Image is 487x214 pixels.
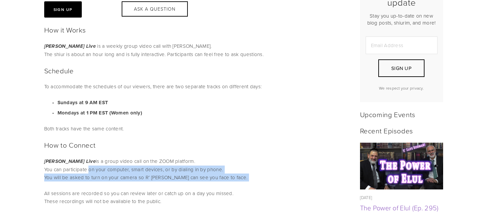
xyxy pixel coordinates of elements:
strong: Mondays at 1 PM EST (Women only) [58,109,142,116]
strong: Sundays at 9 AM EST [58,99,108,106]
p: is a group video call on the ZOOM platform. You can participate on your computer, smart devices, ... [44,157,343,205]
p: Stay you up-to-date on new blog posts, shiurim, and more! [366,12,437,26]
p: To accommodate the schedules of our viewers, there are two separate tracks on different days: [44,83,343,91]
button: Sign Up [378,59,424,77]
button: Sign Up [44,1,82,18]
em: [PERSON_NAME] Live [44,159,96,165]
em: [PERSON_NAME] Live [44,43,96,49]
h2: Recent Episodes [360,126,443,135]
h2: Upcoming Events [360,110,443,118]
h2: How it Works [44,26,343,34]
p: We respect your privacy. [366,85,437,91]
h2: How to Connect [44,141,343,149]
p: Both tracks have the same content. [44,125,343,133]
a: The Power of Elul (Ep. 295) [360,203,439,212]
button: Ask a Question [122,1,188,17]
h2: Schedule [44,66,343,75]
span: Sign Up [391,65,412,72]
input: Email Address [366,36,437,54]
p: is a weekly group video call with [PERSON_NAME]. The shiur is about an hour long and is fully int... [44,42,343,58]
time: [DATE] [360,194,372,200]
img: The Power of Elul (Ep. 295) [360,143,443,189]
